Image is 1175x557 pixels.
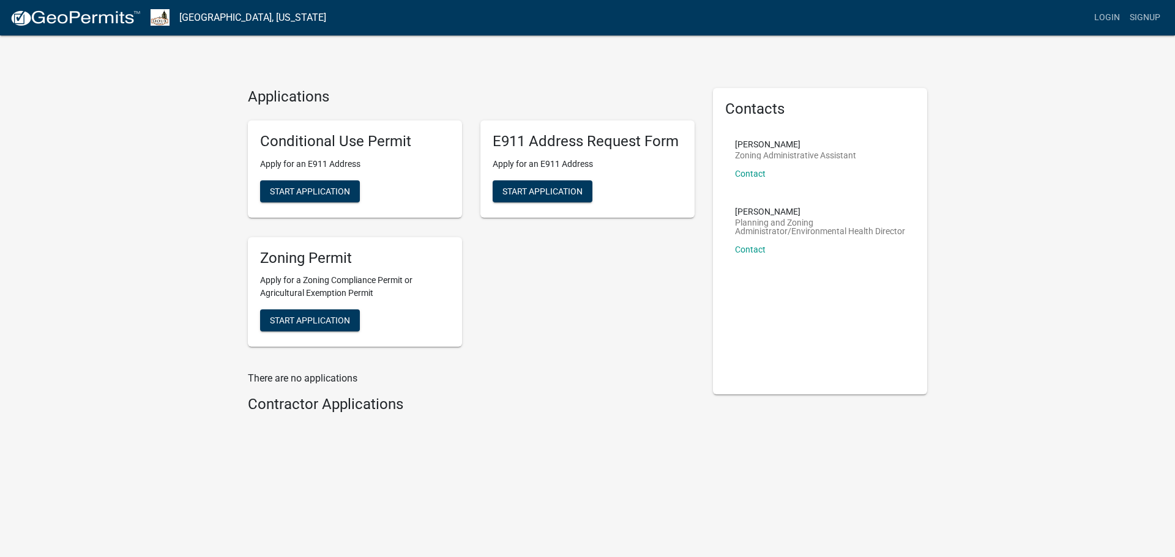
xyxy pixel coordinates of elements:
[735,218,905,235] p: Planning and Zoning Administrator/Environmental Health Director
[1125,6,1165,29] a: Signup
[493,180,592,202] button: Start Application
[248,396,695,413] h4: Contractor Applications
[260,133,450,150] h5: Conditional Use Permit
[248,396,695,418] wm-workflow-list-section: Contractor Applications
[735,207,905,216] p: [PERSON_NAME]
[270,186,350,196] span: Start Application
[260,249,450,267] h5: Zoning Permit
[248,371,695,386] p: There are no applications
[248,88,695,356] wm-workflow-list-section: Applications
[493,158,682,171] p: Apply for an E911 Address
[502,186,583,196] span: Start Application
[260,180,360,202] button: Start Application
[248,88,695,106] h4: Applications
[151,9,170,26] img: Sioux County, Iowa
[493,133,682,150] h5: E911 Address Request Form
[260,309,360,331] button: Start Application
[725,100,915,118] h5: Contacts
[735,169,766,179] a: Contact
[735,140,856,149] p: [PERSON_NAME]
[260,274,450,300] p: Apply for a Zoning Compliance Permit or Agricultural Exemption Permit
[260,158,450,171] p: Apply for an E911 Address
[179,7,326,28] a: [GEOGRAPHIC_DATA], [US_STATE]
[270,315,350,325] span: Start Application
[735,151,856,160] p: Zoning Administrative Assistant
[735,245,766,254] a: Contact
[1089,6,1125,29] a: Login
